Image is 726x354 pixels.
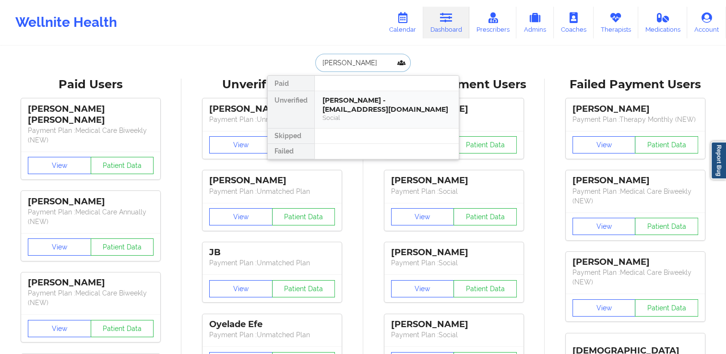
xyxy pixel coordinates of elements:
[209,175,335,186] div: [PERSON_NAME]
[28,157,91,174] button: View
[268,91,314,129] div: Unverified
[28,320,91,337] button: View
[91,238,154,256] button: Patient Data
[638,7,688,38] a: Medications
[272,280,335,297] button: Patient Data
[572,257,698,268] div: [PERSON_NAME]
[635,299,698,317] button: Patient Data
[91,157,154,174] button: Patient Data
[209,104,335,115] div: [PERSON_NAME]
[272,208,335,225] button: Patient Data
[209,319,335,330] div: Oyelade Efe
[382,7,423,38] a: Calendar
[453,208,517,225] button: Patient Data
[91,320,154,337] button: Patient Data
[268,144,314,159] div: Failed
[572,136,636,153] button: View
[28,196,154,207] div: [PERSON_NAME]
[635,218,698,235] button: Patient Data
[391,187,517,196] p: Payment Plan : Social
[209,247,335,258] div: JB
[28,126,154,145] p: Payment Plan : Medical Care Biweekly (NEW)
[322,96,451,114] div: [PERSON_NAME] - [EMAIL_ADDRESS][DOMAIN_NAME]
[28,288,154,307] p: Payment Plan : Medical Care Biweekly (NEW)
[572,115,698,124] p: Payment Plan : Therapy Monthly (NEW)
[268,76,314,91] div: Paid
[7,77,175,92] div: Paid Users
[453,280,517,297] button: Patient Data
[687,7,726,38] a: Account
[594,7,638,38] a: Therapists
[28,104,154,126] div: [PERSON_NAME] [PERSON_NAME]
[469,7,517,38] a: Prescribers
[423,7,469,38] a: Dashboard
[188,77,356,92] div: Unverified Users
[391,208,454,225] button: View
[572,299,636,317] button: View
[572,187,698,206] p: Payment Plan : Medical Care Biweekly (NEW)
[572,268,698,287] p: Payment Plan : Medical Care Biweekly (NEW)
[711,142,726,179] a: Report Bug
[453,136,517,153] button: Patient Data
[572,218,636,235] button: View
[554,7,594,38] a: Coaches
[391,319,517,330] div: [PERSON_NAME]
[28,238,91,256] button: View
[572,104,698,115] div: [PERSON_NAME]
[572,175,698,186] div: [PERSON_NAME]
[28,277,154,288] div: [PERSON_NAME]
[635,136,698,153] button: Patient Data
[391,258,517,268] p: Payment Plan : Social
[209,187,335,196] p: Payment Plan : Unmatched Plan
[209,330,335,340] p: Payment Plan : Unmatched Plan
[516,7,554,38] a: Admins
[322,114,451,122] div: Social
[209,115,335,124] p: Payment Plan : Unmatched Plan
[391,247,517,258] div: [PERSON_NAME]
[28,207,154,226] p: Payment Plan : Medical Care Annually (NEW)
[391,280,454,297] button: View
[391,330,517,340] p: Payment Plan : Social
[209,208,273,225] button: View
[209,280,273,297] button: View
[551,77,719,92] div: Failed Payment Users
[391,175,517,186] div: [PERSON_NAME]
[209,258,335,268] p: Payment Plan : Unmatched Plan
[268,129,314,144] div: Skipped
[209,136,273,153] button: View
